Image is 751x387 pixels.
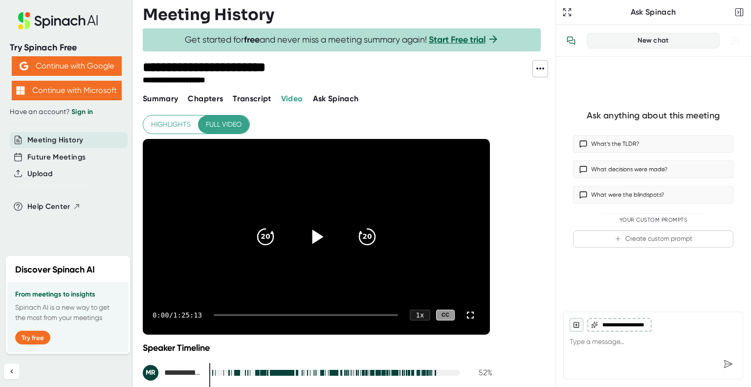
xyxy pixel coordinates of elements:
[206,118,242,131] span: Full video
[143,94,178,103] span: Summary
[573,160,733,178] button: What decisions were made?
[143,93,178,105] button: Summary
[561,31,581,50] button: View conversation history
[10,42,123,53] div: Try Spinach Free
[153,311,202,319] div: 0:00 / 1:25:13
[12,81,122,100] button: Continue with Microsoft
[151,118,191,131] span: Highlights
[281,93,303,105] button: Video
[593,36,713,45] div: New chat
[436,310,455,321] div: CC
[410,310,430,320] div: 1 x
[244,34,260,45] b: free
[188,94,223,103] span: Chapters
[15,302,121,323] p: Spinach AI is a new way to get the most from your meetings
[313,94,359,103] span: Ask Spinach
[468,368,492,377] div: 52 %
[27,152,86,163] button: Future Meetings
[27,201,81,212] button: Help Center
[429,34,486,45] a: Start Free trial
[573,186,733,204] button: What were the blindspots?
[573,217,733,224] div: Your Custom Prompts
[587,110,720,121] div: Ask anything about this meeting
[15,263,95,276] h2: Discover Spinach AI
[4,364,20,379] button: Collapse sidebar
[281,94,303,103] span: Video
[573,135,733,153] button: What’s the TLDR?
[198,115,249,134] button: Full video
[143,365,201,381] div: Marina Randolph
[20,62,28,70] img: Aehbyd4JwY73AAAAAElFTkSuQmCC
[15,291,121,298] h3: From meetings to insights
[233,94,271,103] span: Transcript
[560,5,574,19] button: Expand to Ask Spinach page
[27,201,70,212] span: Help Center
[27,168,52,180] button: Upload
[143,115,199,134] button: Highlights
[27,135,83,146] button: Meeting History
[143,5,274,24] h3: Meeting History
[10,108,123,116] div: Have an account?
[143,365,158,381] div: MR
[185,34,499,46] span: Get started for and never miss a meeting summary again!
[15,331,50,344] button: Try free
[574,7,732,17] div: Ask Spinach
[233,93,271,105] button: Transcript
[188,93,223,105] button: Chapters
[143,342,492,353] div: Speaker Timeline
[71,108,93,116] a: Sign in
[573,230,733,248] button: Create custom prompt
[313,93,359,105] button: Ask Spinach
[12,56,122,76] button: Continue with Google
[719,355,737,373] div: Send message
[732,5,746,19] button: Close conversation sidebar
